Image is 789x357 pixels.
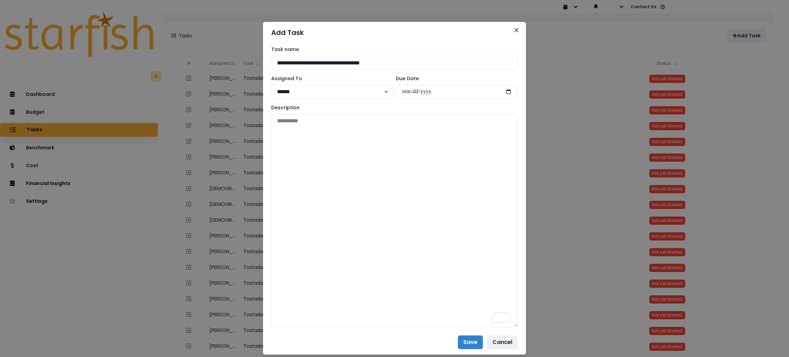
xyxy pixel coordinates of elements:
label: Due Date [396,75,514,82]
label: Description [271,104,514,111]
button: Save [458,335,483,349]
label: Assigned To [271,75,389,82]
header: Add Task [263,22,526,43]
textarea: To enrich screen reader interactions, please activate Accessibility in Grammarly extension settings [271,114,518,327]
button: Close [511,25,522,36]
label: Task name [271,46,514,53]
button: Cancel [487,335,518,349]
